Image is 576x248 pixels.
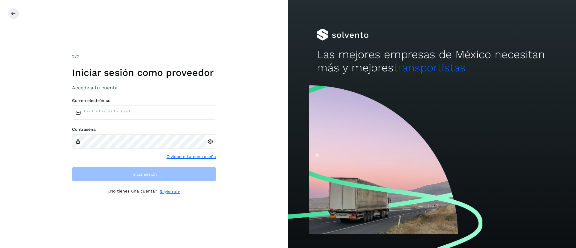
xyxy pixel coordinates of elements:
[394,61,466,74] span: transportistas
[108,189,157,195] p: ¿No tienes una cuenta?
[72,85,216,91] h3: Accede a tu cuenta
[72,53,216,60] div: /2
[72,54,75,59] span: 2
[317,48,547,75] h2: Las mejores empresas de México necesitan más y mejores
[72,67,216,78] h1: Iniciar sesión como proveedor
[160,189,180,195] a: Regístrate
[166,154,216,160] a: Olvidaste tu contraseña
[131,172,157,176] span: Inicia sesión
[72,98,216,103] label: Correo electrónico
[72,127,216,132] label: Contraseña
[72,167,216,181] button: Inicia sesión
